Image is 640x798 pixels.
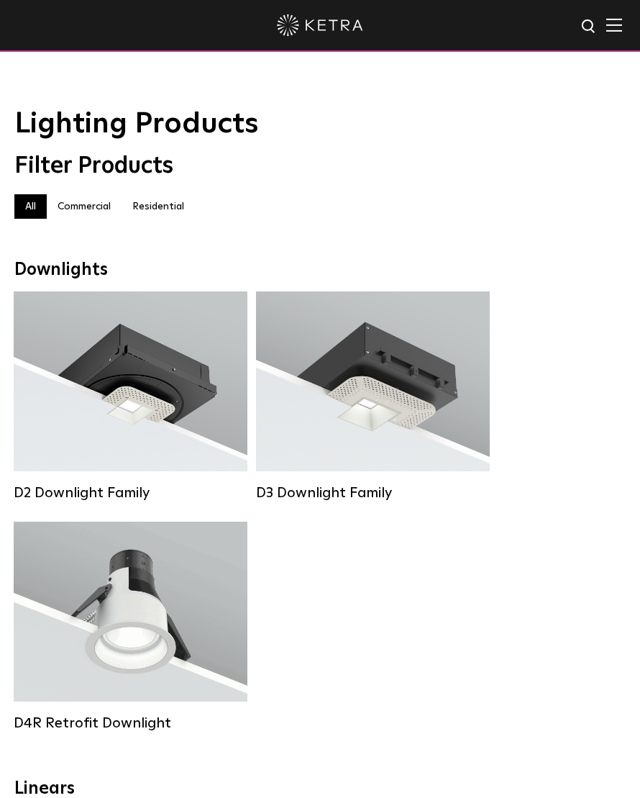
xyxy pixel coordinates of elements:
[580,18,598,36] img: search icon
[14,153,626,180] div: Filter Products
[14,484,247,502] div: D2 Downlight Family
[47,194,122,219] label: Commercial
[14,260,626,281] div: Downlights
[14,715,247,732] div: D4R Retrofit Downlight
[256,484,490,502] div: D3 Downlight Family
[14,522,247,730] a: D4R Retrofit Downlight Lumen Output:800Colors:White / BlackBeam Angles:15° / 25° / 40° / 60°Watta...
[256,291,490,500] a: D3 Downlight Family Lumen Output:700 / 900 / 1100Colors:White / Black / Silver / Bronze / Paintab...
[606,18,622,32] img: Hamburger%20Nav.svg
[14,291,247,500] a: D2 Downlight Family Lumen Output:1200Colors:White / Black / Gloss Black / Silver / Bronze / Silve...
[14,194,47,219] label: All
[122,194,195,219] label: Residential
[277,14,363,36] img: ketra-logo-2019-white
[14,109,258,138] span: Lighting Products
